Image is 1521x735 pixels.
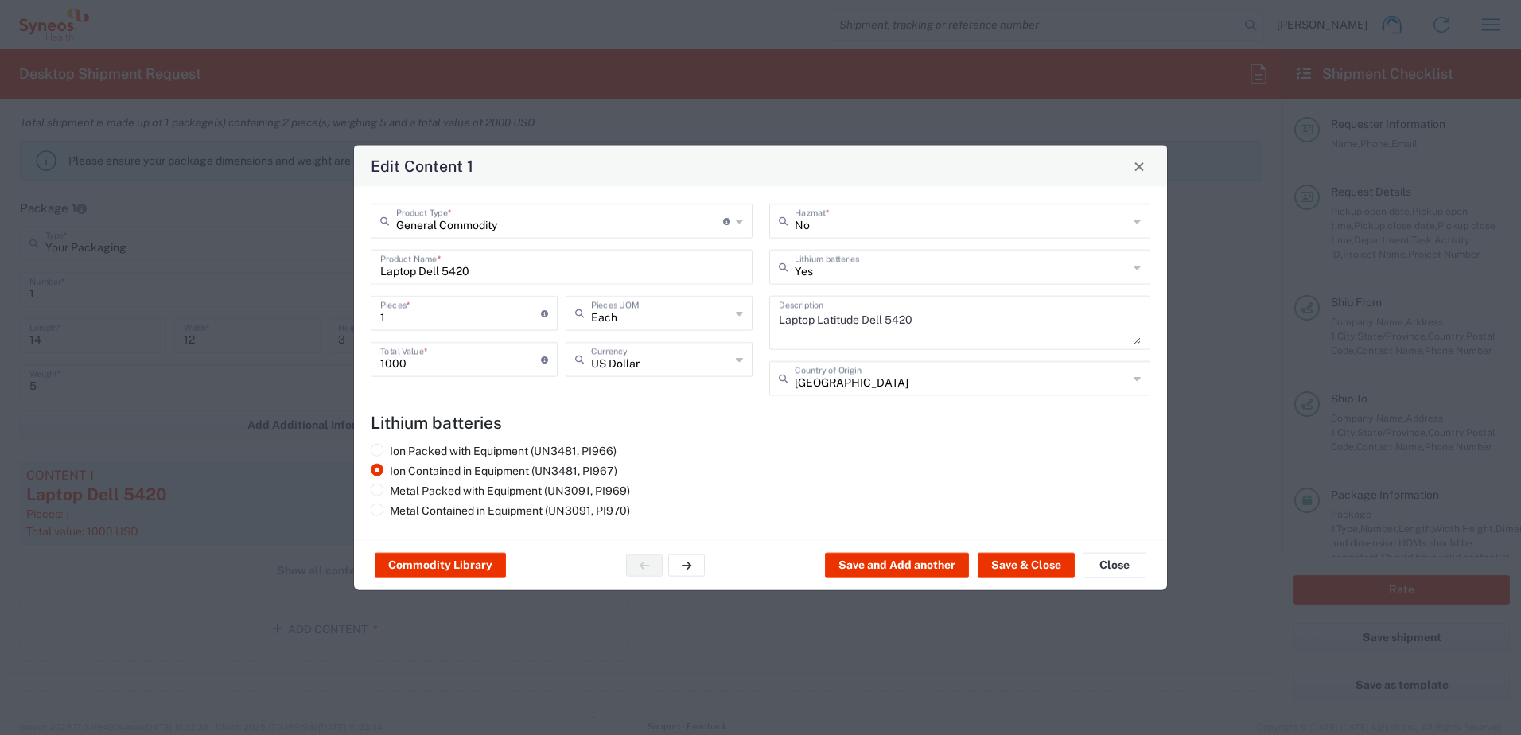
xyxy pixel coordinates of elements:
[371,464,617,478] label: Ion Contained in Equipment (UN3481, PI967)
[371,444,617,458] label: Ion Packed with Equipment (UN3481, PI966)
[375,553,506,578] button: Commodity Library
[371,504,630,518] label: Metal Contained in Equipment (UN3091, PI970)
[1083,553,1146,578] button: Close
[1128,155,1150,177] button: Close
[371,413,1150,433] h4: Lithium batteries
[371,154,473,177] h4: Edit Content 1
[978,553,1075,578] button: Save & Close
[825,553,969,578] button: Save and Add another
[371,484,630,498] label: Metal Packed with Equipment (UN3091, PI969)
